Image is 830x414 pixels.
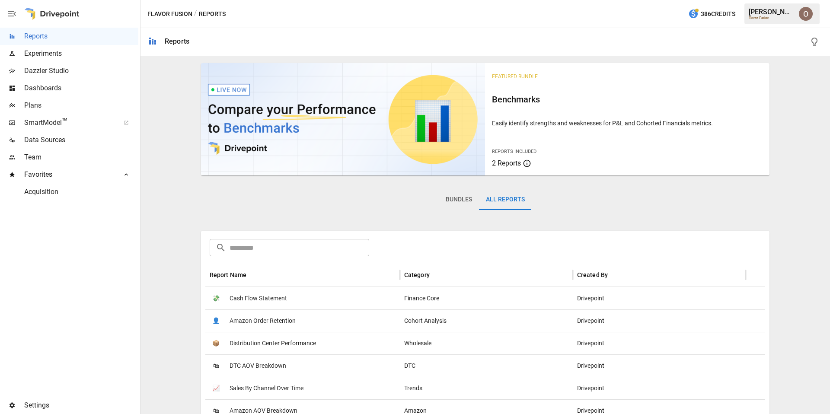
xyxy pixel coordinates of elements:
[400,377,573,399] div: Trends
[24,400,138,411] span: Settings
[210,360,223,373] span: 🛍
[230,355,286,377] span: DTC AOV Breakdown
[230,377,303,399] span: Sales By Channel Over Time
[194,9,197,19] div: /
[247,269,259,281] button: Sort
[492,159,521,167] span: 2 Reports
[62,116,68,127] span: ™
[749,8,794,16] div: [PERSON_NAME]
[685,6,739,22] button: 386Credits
[210,337,223,350] span: 📦
[230,332,316,354] span: Distribution Center Performance
[24,118,114,128] span: SmartModel
[799,7,813,21] img: Oleksii Flok
[24,66,138,76] span: Dazzler Studio
[24,48,138,59] span: Experiments
[201,63,485,175] img: video thumbnail
[573,354,746,377] div: Drivepoint
[210,292,223,305] span: 💸
[165,37,189,45] div: Reports
[210,315,223,328] span: 👤
[24,187,138,197] span: Acquisition
[573,332,746,354] div: Drivepoint
[492,92,763,106] h6: Benchmarks
[147,9,192,19] button: Flavor Fusion
[400,354,573,377] div: DTC
[400,309,573,332] div: Cohort Analysis
[609,269,621,281] button: Sort
[492,149,536,154] span: Reports Included
[230,287,287,309] span: Cash Flow Statement
[492,73,538,80] span: Featured Bundle
[24,135,138,145] span: Data Sources
[431,269,443,281] button: Sort
[573,309,746,332] div: Drivepoint
[400,287,573,309] div: Finance Core
[230,310,296,332] span: Amazon Order Retention
[479,189,532,210] button: All Reports
[749,16,794,20] div: Flavor Fusion
[24,152,138,162] span: Team
[210,271,247,278] div: Report Name
[404,271,430,278] div: Category
[24,31,138,41] span: Reports
[24,83,138,93] span: Dashboards
[210,382,223,395] span: 📈
[24,169,114,180] span: Favorites
[573,377,746,399] div: Drivepoint
[794,2,818,26] button: Oleksii Flok
[24,100,138,111] span: Plans
[701,9,735,19] span: 386 Credits
[573,287,746,309] div: Drivepoint
[400,332,573,354] div: Wholesale
[577,271,608,278] div: Created By
[492,119,763,127] p: Easily identify strengths and weaknesses for P&L and Cohorted Financials metrics.
[439,189,479,210] button: Bundles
